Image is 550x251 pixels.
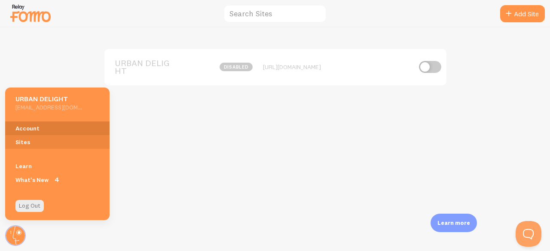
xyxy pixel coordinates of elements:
span: URBAN DELIGHT [115,59,184,75]
h5: [EMAIL_ADDRESS][DOMAIN_NAME] [15,103,82,111]
div: [URL][DOMAIN_NAME] [263,63,411,71]
h5: URBAN DELIGHT [15,94,82,103]
div: Learn more [431,214,477,232]
span: disabled [220,63,253,71]
a: Account [5,121,110,135]
a: Sites [5,135,110,149]
p: Learn more [437,219,470,227]
a: Learn [5,159,110,173]
a: What's New [5,173,110,187]
a: Log Out [15,200,44,212]
span: 4 [52,175,61,184]
iframe: Help Scout Beacon - Open [516,221,541,247]
img: fomo-relay-logo-orange.svg [9,2,52,24]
